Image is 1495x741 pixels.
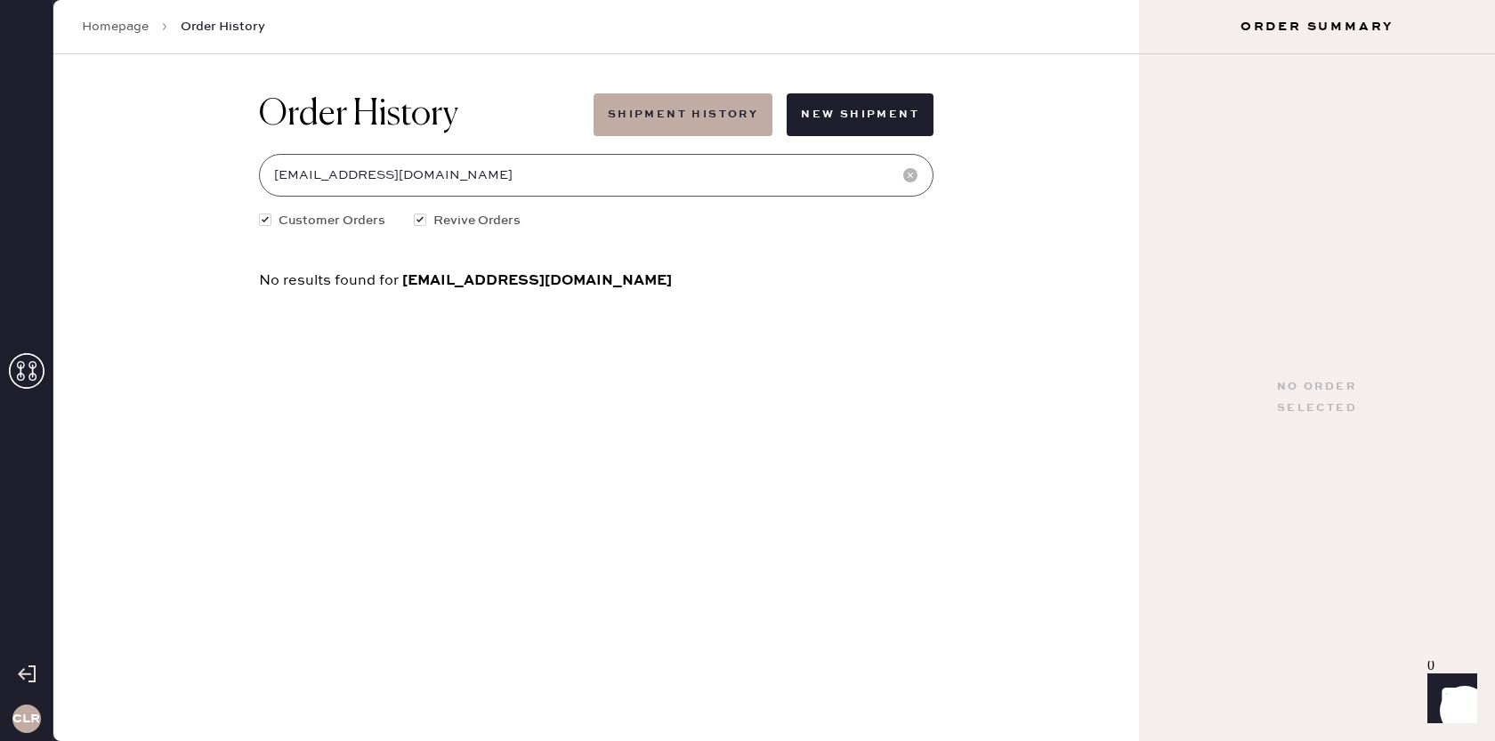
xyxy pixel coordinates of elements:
[787,93,933,136] button: New Shipment
[82,18,149,36] a: Homepage
[259,154,933,197] input: Search by order number, customer name, email or phone number
[433,211,521,230] span: Revive Orders
[1277,376,1357,419] div: No order selected
[279,211,385,230] span: Customer Orders
[1139,18,1495,36] h3: Order Summary
[259,273,933,288] div: No results found for
[402,271,672,289] span: [EMAIL_ADDRESS][DOMAIN_NAME]
[1410,661,1487,737] iframe: Front Chat
[181,18,265,36] span: Order History
[594,93,772,136] button: Shipment History
[12,713,40,725] h3: CLR
[259,93,458,136] h1: Order History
